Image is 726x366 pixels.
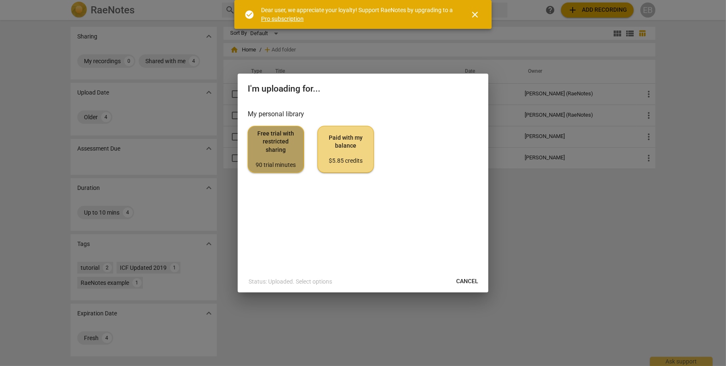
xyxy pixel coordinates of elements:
span: check_circle [244,10,254,20]
div: Dear user, we appreciate your loyalty! Support RaeNotes by upgrading to a [261,6,455,23]
p: Status: Uploaded. Select options [249,277,332,286]
h3: My personal library [248,109,478,119]
button: Paid with my balance$5.85 credits [317,126,374,173]
button: Free trial with restricted sharing90 trial minutes [248,126,304,173]
div: 90 trial minutes [255,161,297,169]
button: Cancel [449,274,485,289]
span: Paid with my balance [325,134,367,165]
span: Cancel [456,277,478,286]
a: Pro subscription [261,15,304,22]
span: Free trial with restricted sharing [255,130,297,169]
span: close [470,10,480,20]
div: $5.85 credits [325,157,367,165]
h2: I'm uploading for... [248,84,478,94]
button: Close [465,5,485,25]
